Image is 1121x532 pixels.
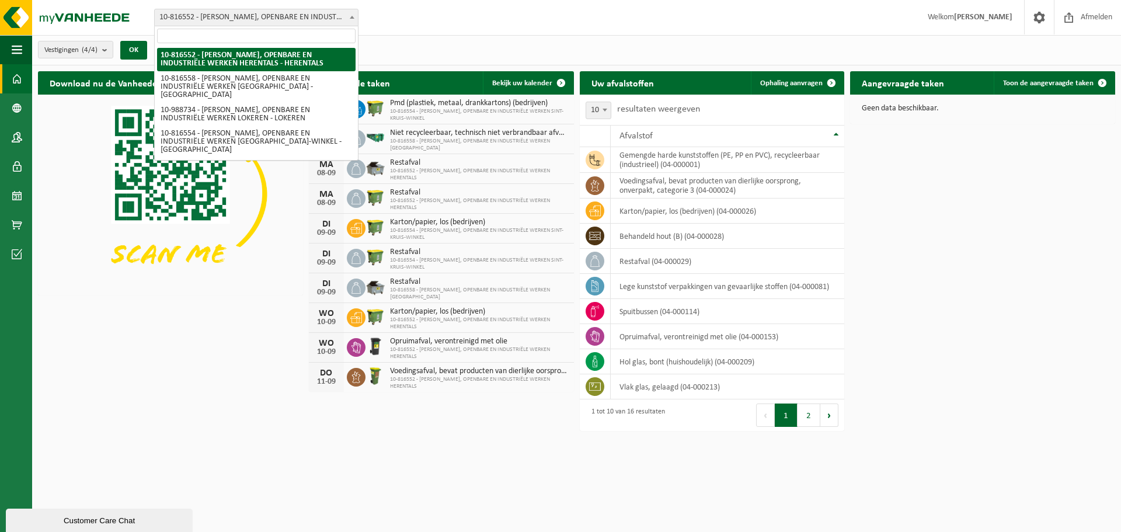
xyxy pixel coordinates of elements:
[820,404,838,427] button: Next
[611,299,845,324] td: spuitbussen (04-000114)
[390,168,568,182] span: 10-816552 - [PERSON_NAME], OPENBARE EN INDUSTRIËLE WERKEN HERENTALS
[483,71,573,95] a: Bekijk uw kalender
[390,277,568,287] span: Restafval
[611,249,845,274] td: restafval (04-000029)
[611,224,845,249] td: behandeld hout (B) (04-000028)
[315,160,338,169] div: MA
[155,9,358,26] span: 10-816552 - VICTOR PEETERS, OPENBARE EN INDUSTRIËLE WERKEN HERENTALS - HERENTALS
[390,307,568,317] span: Karton/papier, los (bedrijven)
[390,108,568,122] span: 10-816554 - [PERSON_NAME], OPENBARE EN INDUSTRIËLE WERKEN SINT-KRUIS-WINKEL
[390,248,568,257] span: Restafval
[38,41,113,58] button: Vestigingen(4/4)
[390,138,568,152] span: 10-816558 - [PERSON_NAME], OPENBARE EN INDUSTRIËLE WERKEN [GEOGRAPHIC_DATA]
[315,259,338,267] div: 09-09
[365,247,385,267] img: WB-1100-HPE-GN-50
[775,404,798,427] button: 1
[315,220,338,229] div: DI
[390,257,568,271] span: 10-816554 - [PERSON_NAME], OPENBARE EN INDUSTRIËLE WERKEN SINT-KRUIS-WINKEL
[315,169,338,178] div: 08-09
[315,348,338,356] div: 10-09
[315,318,338,326] div: 10-09
[157,126,356,158] li: 10-816554 - [PERSON_NAME], OPENBARE EN INDUSTRIËLE WERKEN [GEOGRAPHIC_DATA]-WINKEL - [GEOGRAPHIC_...
[157,103,356,126] li: 10-988734 - [PERSON_NAME], OPENBARE EN INDUSTRIËLE WERKEN LOKEREN - LOKEREN
[365,158,385,178] img: WB-5000-GAL-GY-01
[390,128,568,138] span: Niet recycleerbaar, technisch niet verbrandbaar afval (brandbaar)
[365,307,385,326] img: WB-1100-HPE-GN-50
[611,374,845,399] td: vlak glas, gelaagd (04-000213)
[38,71,194,94] h2: Download nu de Vanheede+ app!
[1003,79,1094,87] span: Toon de aangevraagde taken
[390,317,568,331] span: 10-816552 - [PERSON_NAME], OPENBARE EN INDUSTRIËLE WERKEN HERENTALS
[315,378,338,386] div: 11-09
[315,288,338,297] div: 09-09
[82,46,98,54] count: (4/4)
[850,71,956,94] h2: Aangevraagde taken
[120,41,147,60] button: OK
[611,349,845,374] td: hol glas, bont (huishoudelijk) (04-000209)
[390,99,568,108] span: Pmd (plastiek, metaal, drankkartons) (bedrijven)
[862,105,1103,113] p: Geen data beschikbaar.
[315,199,338,207] div: 08-09
[315,279,338,288] div: DI
[365,133,385,143] img: HK-RS-14-GN-00
[390,188,568,197] span: Restafval
[619,131,653,141] span: Afvalstof
[580,71,666,94] h2: Uw afvalstoffen
[390,376,568,390] span: 10-816552 - [PERSON_NAME], OPENBARE EN INDUSTRIËLE WERKEN HERENTALS
[586,102,611,119] span: 10
[365,366,385,386] img: WB-0060-HPE-GN-50
[798,404,820,427] button: 2
[154,9,358,26] span: 10-816552 - VICTOR PEETERS, OPENBARE EN INDUSTRIËLE WERKEN HERENTALS - HERENTALS
[365,98,385,118] img: WB-1100-HPE-GN-50
[994,71,1114,95] a: Toon de aangevraagde taken
[751,71,843,95] a: Ophaling aanvragen
[315,368,338,378] div: DO
[315,309,338,318] div: WO
[611,173,845,199] td: voedingsafval, bevat producten van dierlijke oorsprong, onverpakt, categorie 3 (04-000024)
[365,336,385,356] img: WB-0240-HPE-BK-01
[611,324,845,349] td: opruimafval, verontreinigd met olie (04-000153)
[365,277,385,297] img: WB-5000-GAL-GY-01
[390,158,568,168] span: Restafval
[390,367,568,376] span: Voedingsafval, bevat producten van dierlijke oorsprong, onverpakt, categorie 3
[157,48,356,71] li: 10-816552 - [PERSON_NAME], OPENBARE EN INDUSTRIËLE WERKEN HERENTALS - HERENTALS
[390,218,568,227] span: Karton/papier, los (bedrijven)
[390,337,568,346] span: Opruimafval, verontreinigd met olie
[365,217,385,237] img: WB-1100-HPE-GN-50
[365,187,385,207] img: WB-1100-HPE-GN-50
[315,229,338,237] div: 09-09
[611,274,845,299] td: lege kunststof verpakkingen van gevaarlijke stoffen (04-000081)
[315,249,338,259] div: DI
[44,41,98,59] span: Vestigingen
[6,506,195,532] iframe: chat widget
[586,402,665,428] div: 1 tot 10 van 16 resultaten
[315,190,338,199] div: MA
[492,79,552,87] span: Bekijk uw kalender
[390,227,568,241] span: 10-816554 - [PERSON_NAME], OPENBARE EN INDUSTRIËLE WERKEN SINT-KRUIS-WINKEL
[390,287,568,301] span: 10-816558 - [PERSON_NAME], OPENBARE EN INDUSTRIËLE WERKEN [GEOGRAPHIC_DATA]
[157,71,356,103] li: 10-816558 - [PERSON_NAME], OPENBARE EN INDUSTRIËLE WERKEN [GEOGRAPHIC_DATA] - [GEOGRAPHIC_DATA]
[390,197,568,211] span: 10-816552 - [PERSON_NAME], OPENBARE EN INDUSTRIËLE WERKEN HERENTALS
[611,147,845,173] td: gemengde harde kunststoffen (PE, PP en PVC), recycleerbaar (industrieel) (04-000001)
[760,79,823,87] span: Ophaling aanvragen
[617,105,700,114] label: resultaten weergeven
[954,13,1012,22] strong: [PERSON_NAME]
[38,95,303,293] img: Download de VHEPlus App
[315,339,338,348] div: WO
[756,404,775,427] button: Previous
[390,346,568,360] span: 10-816552 - [PERSON_NAME], OPENBARE EN INDUSTRIËLE WERKEN HERENTALS
[611,199,845,224] td: karton/papier, los (bedrijven) (04-000026)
